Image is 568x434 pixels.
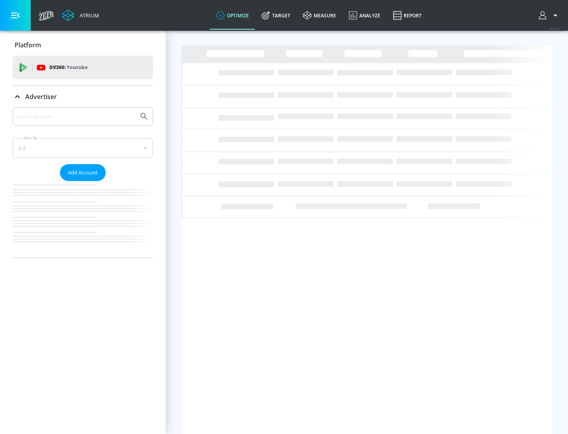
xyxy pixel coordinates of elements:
[67,63,88,71] p: Youtube
[16,111,135,122] input: Search by name
[22,135,39,140] label: Sort By
[25,92,57,101] p: Advertiser
[62,9,99,21] a: Atrium
[210,1,255,30] a: optimize
[13,86,153,108] div: Advertiser
[13,138,153,158] div: A-Z
[255,1,297,30] a: Target
[13,181,153,258] nav: list of Advertiser
[297,1,342,30] a: measure
[13,34,153,56] div: Platform
[77,12,99,19] div: Atrium
[549,26,560,30] span: v 4.28.0
[342,1,387,30] a: Analyze
[68,168,98,177] span: Add Account
[13,56,153,79] div: DV360: Youtube
[60,164,106,181] button: Add Account
[387,1,428,30] a: Report
[49,63,88,72] p: DV360:
[13,107,153,258] div: Advertiser
[15,41,41,49] p: Platform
